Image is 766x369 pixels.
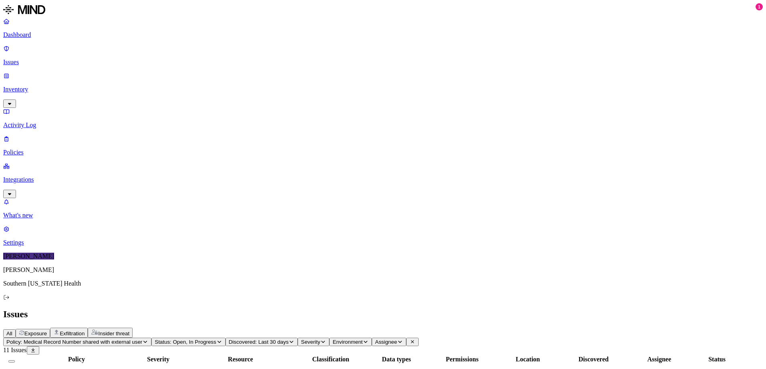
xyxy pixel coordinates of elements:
[3,122,763,129] p: Activity Log
[756,3,763,10] div: 1
[3,86,763,93] p: Inventory
[20,356,133,363] div: Policy
[301,339,320,345] span: Severity
[3,347,27,353] span: 11 Issues
[3,31,763,39] p: Dashboard
[8,360,15,363] button: Select all
[134,356,182,363] div: Severity
[3,212,763,219] p: What's new
[299,356,363,363] div: Classification
[229,339,289,345] span: Discovered: Last 30 days
[3,280,763,287] p: Southern [US_STATE] Health
[98,330,129,337] span: Insider threat
[3,239,763,246] p: Settings
[155,339,216,345] span: Status: Open, In Progress
[365,356,429,363] div: Data types
[375,339,397,345] span: Assignee
[184,356,297,363] div: Resource
[24,330,47,337] span: Exposure
[60,330,85,337] span: Exfiltration
[3,253,54,260] span: [PERSON_NAME]
[6,330,12,337] span: All
[3,176,763,183] p: Integrations
[496,356,560,363] div: Location
[6,339,142,345] span: Policy: Medical Record Number shared with external user
[562,356,626,363] div: Discovered
[627,356,691,363] div: Assignee
[3,3,45,16] img: MIND
[3,309,763,320] h2: Issues
[333,339,363,345] span: Environment
[693,356,741,363] div: Status
[430,356,494,363] div: Permissions
[3,59,763,66] p: Issues
[3,149,763,156] p: Policies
